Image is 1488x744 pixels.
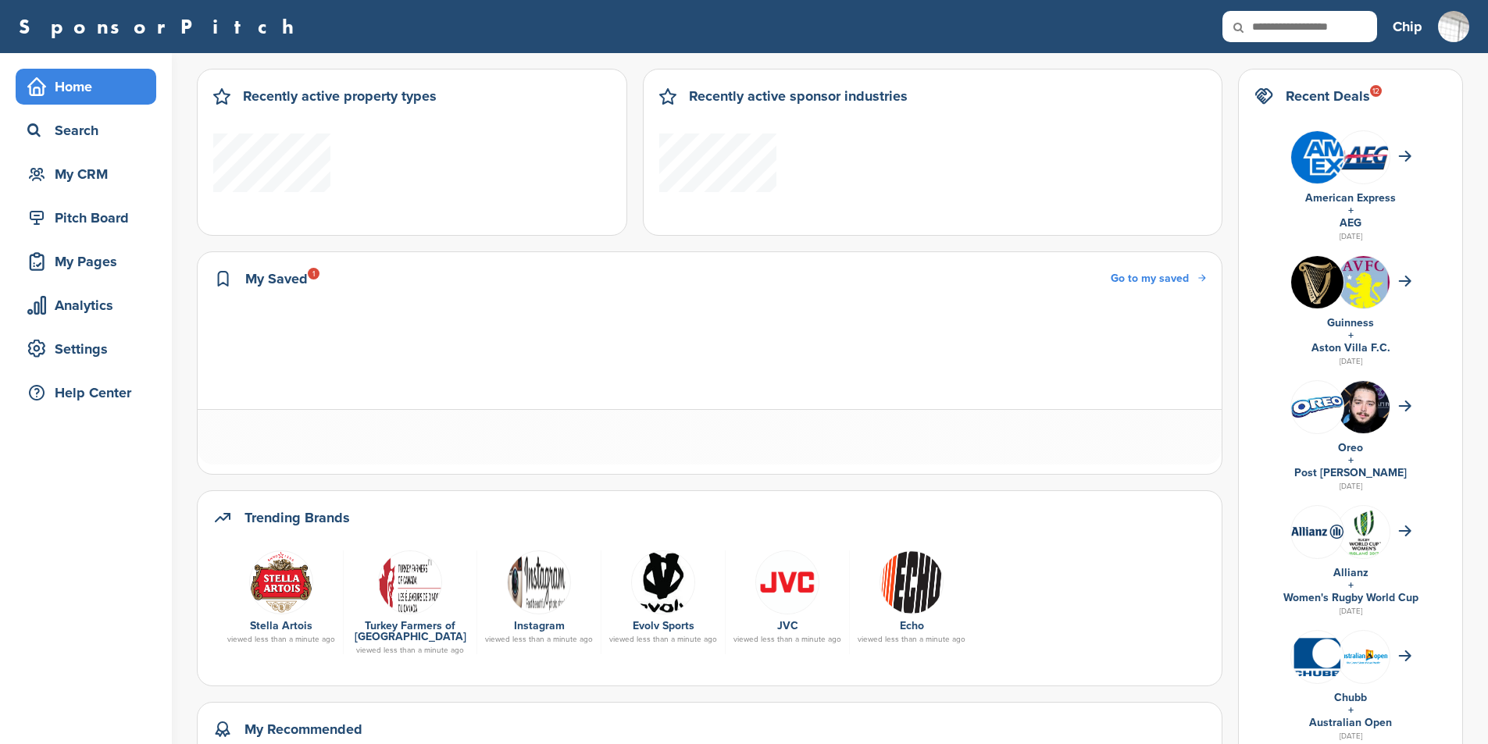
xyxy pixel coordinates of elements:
a: Stella Artois [250,619,312,632]
img: Wxxdquyz 400x400 [755,550,819,614]
a: JVC [777,619,798,632]
h2: Trending Brands [244,507,350,529]
img: Data [1291,396,1343,418]
a: My CRM [16,156,156,192]
img: Amex logo [1291,131,1343,183]
div: [DATE] [1254,354,1447,368]
img: Echo 200x111 rev [880,550,944,614]
div: 12 [1370,85,1382,97]
div: viewed less than a minute ago [858,635,965,643]
div: Pitch Board [23,204,156,232]
a: Evolve [609,550,717,613]
a: Post [PERSON_NAME] [1294,466,1407,479]
img: Data [1291,525,1343,538]
div: My CRM [23,160,156,188]
a: + [1348,703,1354,717]
a: Australian Open [1309,716,1392,729]
a: Analytics [16,287,156,323]
div: Settings [23,335,156,363]
a: Echo [900,619,924,632]
img: Data [1291,635,1343,678]
a: SponsorPitch [19,16,304,37]
img: Data?1415810237 [1337,256,1390,331]
a: Chip [1393,9,1422,44]
div: viewed less than a minute ago [485,635,593,643]
span: Go to my saved [1111,272,1189,285]
a: + [1348,454,1354,467]
div: Help Center [23,379,156,407]
div: [DATE] [1254,479,1447,493]
div: viewed less than a minute ago [227,635,335,643]
a: + [1348,204,1354,217]
a: + [1348,578,1354,592]
div: 1 [308,268,319,279]
a: Open uri20141112 50798 aqq04g [227,550,335,613]
h2: Recently active property types [243,85,437,107]
div: My Pages [23,247,156,276]
h2: Recent Deals [1286,85,1370,107]
img: Open uri20141112 64162 d90exl?1415808348 [1337,647,1390,666]
a: My Pages [16,244,156,279]
a: Logo [351,550,469,613]
div: viewed less than a minute ago [733,635,841,643]
h2: My Saved [245,268,308,290]
a: AEG [1340,216,1361,230]
h3: Chip [1393,16,1422,37]
h2: Recently active sponsor industries [689,85,908,107]
img: Evolve [631,550,695,614]
div: [DATE] [1254,729,1447,743]
a: Search [16,112,156,148]
img: Open uri20141112 50798 aqq04g [249,550,313,614]
h2: My Recommended [244,718,362,740]
a: Oreo [1338,441,1363,454]
a: Chubb [1334,691,1367,704]
a: Wxxdquyz 400x400 [733,550,841,613]
div: Home [23,73,156,101]
a: Go to my saved [1111,270,1206,287]
div: Analytics [23,291,156,319]
a: Instagram logo [485,550,593,613]
a: Guinness [1327,316,1374,329]
img: Screenshot 2018 10 25 at 8.58.45 am [1337,381,1390,459]
img: Instagram logo [507,550,571,614]
a: Women's Rugby World Cup [1283,591,1418,604]
a: Echo 200x111 rev [858,550,965,613]
a: Help Center [16,375,156,411]
a: Pitch Board [16,200,156,236]
img: Open uri20141112 64162 1t4610c?1415809572 [1337,144,1390,170]
a: Settings [16,331,156,367]
a: + [1348,329,1354,342]
div: [DATE] [1254,230,1447,244]
div: viewed less than a minute ago [609,635,717,643]
img: 13524564 10153758406911519 7648398964988343964 n [1291,256,1343,308]
a: Instagram [514,619,565,632]
img: Logo [378,550,442,614]
div: Search [23,116,156,144]
div: [DATE] [1254,604,1447,618]
a: Evolv Sports [633,619,694,632]
a: American Express [1305,191,1396,205]
a: Home [16,69,156,105]
a: Aston Villa F.C. [1311,341,1390,354]
a: Allianz [1333,566,1368,579]
div: viewed less than a minute ago [351,646,469,654]
img: Screen shot 2017 07 07 at 4.57.59 pm [1337,506,1390,564]
a: Turkey Farmers of [GEOGRAPHIC_DATA] [355,619,466,643]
